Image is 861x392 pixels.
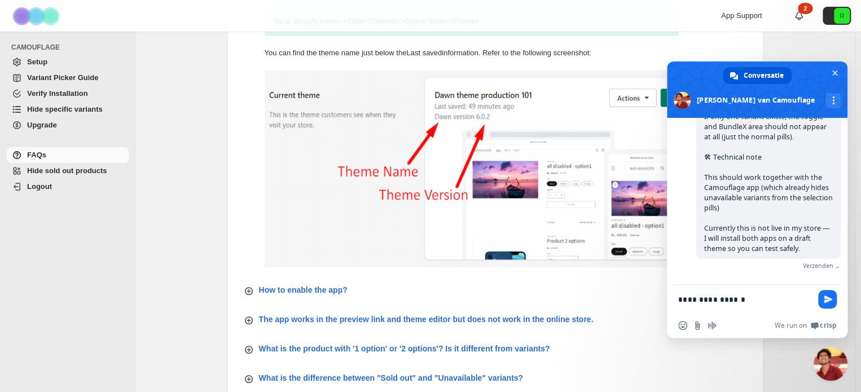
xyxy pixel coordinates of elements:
span: Variant Picker Guide [27,73,98,82]
span: CAMOUFLAGE [11,43,130,52]
a: Logout [7,179,129,195]
a: Hide specific variants [7,102,129,117]
p: The app works in the preview link and theme editor but does not work in the online store. [259,314,594,325]
span: Audiobericht opnemen [708,321,717,330]
button: Avatar with initials R [823,7,851,25]
span: Upgrade [27,121,57,129]
span: Crisp [820,321,836,330]
div: Meer kanalen [825,93,841,108]
a: Upgrade [7,117,129,133]
span: Stuur [818,290,837,309]
span: We run on [775,321,807,330]
a: Variant Picker Guide [7,70,129,86]
p: How to enable the app? [259,284,348,296]
span: App Support [721,11,762,20]
text: R [840,12,844,19]
button: How to enable the app? [236,280,754,300]
p: What is the product with '1 option' or '2 options'? Is it different from variants? [259,343,550,354]
span: Verify Installation [27,89,88,98]
div: Chat sluiten [814,347,847,381]
a: FAQs [7,147,129,163]
p: What is the difference between "Sold out" and "Unavailable" variants? [259,372,523,384]
img: find-theme-name [265,70,716,267]
a: Setup [7,54,129,70]
span: Conversatie [744,67,784,84]
span: Setup [27,58,47,66]
a: We run onCrisp [775,321,836,330]
button: What is the product with '1 option' or '2 options'? Is it different from variants? [236,338,754,359]
img: Camouflage [9,1,65,32]
span: Emoji invoegen [678,321,687,330]
span: FAQs [27,151,46,159]
div: Conversatie [723,67,792,84]
a: 2 [793,10,805,21]
textarea: Typ een bericht... [678,294,811,305]
span: Logout [27,182,52,191]
p: You can find the theme name just below the Last saved information. Refer to the following screens... [265,47,679,59]
span: Stuur een bestand [693,321,702,330]
button: The app works in the preview link and theme editor but does not work in the online store. [236,309,754,329]
a: Hide sold out products [7,163,129,179]
span: Chat sluiten [829,67,841,79]
a: Verify Installation [7,86,129,102]
span: Verzenden [803,262,833,270]
span: Hide specific variants [27,105,103,113]
div: 2 [798,3,812,14]
span: Avatar with initials R [834,8,850,24]
span: Hide sold out products [27,166,107,175]
button: What is the difference between "Sold out" and "Unavailable" variants? [236,368,754,388]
